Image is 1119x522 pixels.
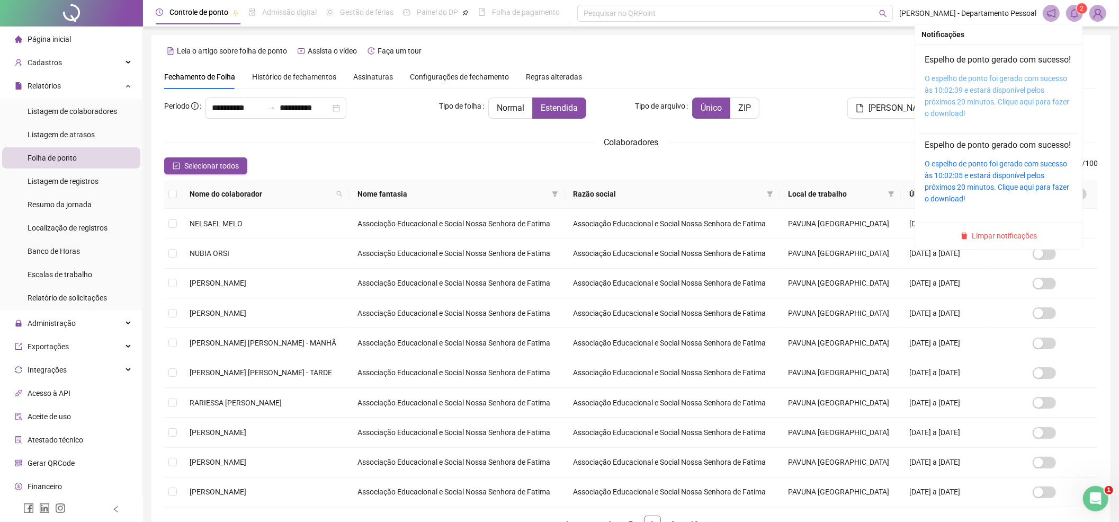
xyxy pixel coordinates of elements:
[349,238,565,268] td: Associação Educacional e Social Nossa Senhora de Fatima
[1080,5,1084,12] span: 2
[340,8,393,16] span: Gestão de férias
[780,238,901,268] td: PAVUNA [GEOGRAPHIC_DATA]
[190,428,246,437] span: [PERSON_NAME]
[635,100,685,112] span: Tipo de arquivo
[780,418,901,447] td: PAVUNA [GEOGRAPHIC_DATA]
[901,477,990,507] td: [DATE] a [DATE]
[28,200,92,209] span: Resumo da jornada
[336,191,343,197] span: search
[552,191,558,197] span: filter
[901,328,990,358] td: [DATE] a [DATE]
[349,209,565,238] td: Associação Educacional e Social Nossa Senhora de Fatima
[28,342,69,351] span: Exportações
[899,7,1036,19] span: [PERSON_NAME] - Departamento Pessoal
[403,8,410,16] span: dashboard
[267,104,275,112] span: to
[565,358,780,388] td: Associação Educacional e Social Nossa Senhora de Fatima
[349,328,565,358] td: Associação Educacional e Social Nossa Senhora de Fatima
[879,10,887,17] span: search
[28,82,61,90] span: Relatórios
[28,436,83,444] span: Atestado técnico
[1083,486,1108,511] iframe: Intercom live chat
[15,459,22,467] span: qrcode
[190,279,246,287] span: [PERSON_NAME]
[478,8,486,16] span: book
[349,269,565,298] td: Associação Educacional e Social Nossa Senhora de Fatima
[28,107,117,116] span: Listagem de colaboradores
[15,320,22,327] span: lock
[190,309,246,317] span: [PERSON_NAME]
[308,47,357,55] span: Assista o vídeo
[573,188,763,200] span: Razão social
[28,177,99,185] span: Listagem de registros
[1090,5,1106,21] img: 35656
[334,186,345,202] span: search
[901,180,990,209] th: Última folha fechada
[190,458,246,466] span: [PERSON_NAME]
[550,186,560,202] span: filter
[15,366,22,374] span: sync
[349,477,565,507] td: Associação Educacional e Social Nossa Senhora de Fatima
[190,399,282,407] span: RARIESSA [PERSON_NAME]
[901,448,990,477] td: [DATE] a [DATE]
[39,503,50,514] span: linkedin
[886,186,897,202] span: filter
[767,191,773,197] span: filter
[15,390,22,397] span: api
[417,8,458,16] span: Painel do DP
[184,160,239,172] span: Selecionar todos
[164,102,190,110] span: Período
[164,157,247,174] button: Selecionar todos
[901,358,990,388] td: [DATE] a [DATE]
[191,102,199,110] span: info-circle
[190,488,246,496] span: [PERSON_NAME]
[565,477,780,507] td: Associação Educacional e Social Nossa Senhora de Fatima
[901,418,990,447] td: [DATE] a [DATE]
[349,298,565,328] td: Associação Educacional e Social Nossa Senhora de Fatima
[410,73,509,81] span: Configurações de fechamento
[780,358,901,388] td: PAVUNA [GEOGRAPHIC_DATA]
[190,368,332,377] span: [PERSON_NAME] [PERSON_NAME] - TARDE
[1077,3,1087,14] sup: 2
[565,298,780,328] td: Associação Educacional e Social Nossa Senhora de Fatima
[901,269,990,298] td: [DATE] a [DATE]
[349,418,565,447] td: Associação Educacional e Social Nossa Senhora de Fatima
[357,188,548,200] span: Nome fantasia
[28,482,62,491] span: Financeiro
[780,209,901,238] td: PAVUNA [GEOGRAPHIC_DATA]
[232,10,239,16] span: pushpin
[378,47,422,55] span: Faça um tour
[565,418,780,447] td: Associação Educacional e Social Nossa Senhora de Fatima
[565,328,780,358] td: Associação Educacional e Social Nossa Senhora de Fatima
[15,483,22,490] span: dollar
[28,58,62,67] span: Cadastros
[901,388,990,418] td: [DATE] a [DATE]
[190,339,336,347] span: [PERSON_NAME] [PERSON_NAME] - MANHÃ
[252,73,336,81] span: Histórico de fechamentos
[901,238,990,268] td: [DATE] a [DATE]
[925,74,1069,118] a: O espelho de ponto foi gerado com sucesso às 10:02:39 e estará disponível pelos próximos 20 minut...
[15,82,22,90] span: file
[28,224,108,232] span: Localização de registros
[738,103,751,113] span: ZIP
[28,130,95,139] span: Listagem de atrasos
[28,366,67,374] span: Integrações
[1070,8,1079,18] span: bell
[497,103,524,113] span: Normal
[961,232,968,240] span: delete
[298,47,305,55] span: youtube
[28,270,92,279] span: Escalas de trabalho
[267,104,275,112] span: swap-right
[28,459,75,467] span: Gerar QRCode
[901,298,990,328] td: [DATE] a [DATE]
[28,319,76,328] span: Administração
[780,448,901,477] td: PAVUNA [GEOGRAPHIC_DATA]
[173,162,180,170] span: check-square
[921,29,1076,40] div: Notificações
[565,209,780,238] td: Associação Educacional e Social Nossa Senhora de Fatima
[28,247,80,255] span: Banco de Horas
[164,73,235,81] span: Fechamento de Folha
[28,294,107,302] span: Relatório de solicitações
[190,188,332,200] span: Nome do colaborador
[780,477,901,507] td: PAVUNA [GEOGRAPHIC_DATA]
